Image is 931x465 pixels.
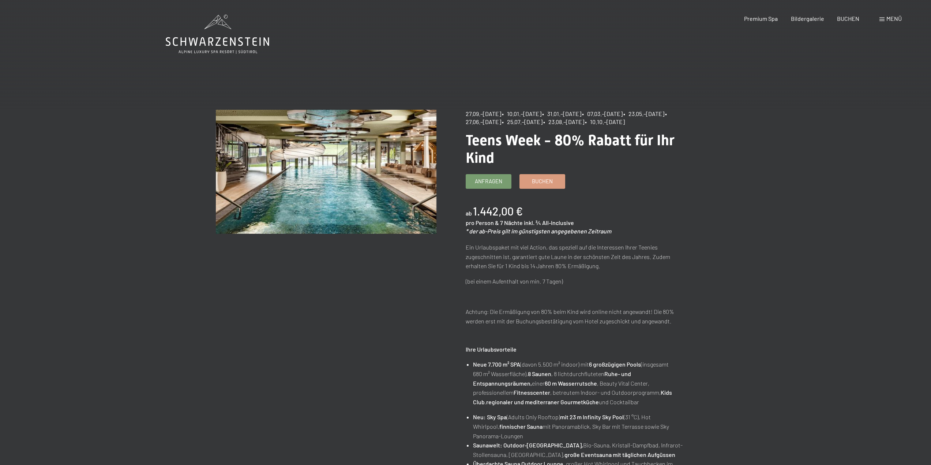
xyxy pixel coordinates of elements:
strong: 6 großzügigen Pools [589,361,641,368]
strong: Neue 7.700 m² SPA [473,361,520,368]
span: • 10.01.–[DATE] [502,110,541,117]
p: Achtung: Die Ermäßigung von 80% beim Kind wird online nicht angewandt! Die 80% werden erst mit de... [466,307,686,326]
span: pro Person & [466,219,499,226]
strong: Neu: Sky Spa [473,413,507,420]
span: • 10.10.–[DATE] [585,118,625,125]
li: (Adults Only Rooftop) (31 °C), Hot Whirlpool, mit Panoramablick, Sky Bar mit Terrasse sowie Sky P... [473,412,686,440]
a: Premium Spa [744,15,778,22]
li: (davon 5.500 m² indoor) mit (insgesamt 680 m² Wasserfläche), , 8 lichtdurchfluteten einer , Beaut... [473,360,686,406]
span: 27.09.–[DATE] [466,110,501,117]
strong: Kids Club [473,389,672,405]
span: ab [466,210,472,217]
span: Anfragen [475,177,502,185]
strong: mit 23 m Infinity Sky Pool [560,413,624,420]
img: Teens Week - 80% Rabatt für Ihr Kind [216,110,436,234]
em: * der ab-Preis gilt im günstigsten angegebenen Zeitraum [466,228,611,235]
a: BUCHEN [837,15,859,22]
p: Ein Urlaubspaket mit viel Action, das speziell auf die Interessen Ihrer Teenies zugeschnitten ist... [466,243,686,271]
span: 7 Nächte [500,219,523,226]
strong: Fitnesscenter [514,389,550,396]
li: Bio-Sauna, Kristall-Dampfbad, Infrarot-Stollensauna, [GEOGRAPHIC_DATA], [473,440,686,459]
strong: Ruhe- und Entspannungsräumen, [473,370,631,387]
span: • 23.08.–[DATE] [543,118,584,125]
strong: finnischer Sauna [499,423,543,430]
strong: regionaler und mediterraner Gourmetküche [486,398,599,405]
span: inkl. ¾ All-Inclusive [524,219,574,226]
p: (bei einem Aufenthalt von min. 7 Tagen) [466,277,686,286]
strong: 60 m Wasserrutsche [545,380,597,387]
span: Menü [886,15,902,22]
span: • 25.07.–[DATE] [502,118,543,125]
a: Bildergalerie [791,15,824,22]
span: • 07.03.–[DATE] [582,110,623,117]
strong: Saunawelt: Outdoor-[GEOGRAPHIC_DATA], [473,442,583,449]
strong: Ihre Urlaubsvorteile [466,346,517,353]
span: Buchen [532,177,553,185]
span: • 31.01.–[DATE] [542,110,581,117]
strong: große Eventsauna mit täglichen Aufgüssen [564,451,675,458]
span: Teens Week - 80% Rabatt für Ihr Kind [466,132,675,166]
span: • 23.05.–[DATE] [623,110,664,117]
b: 1.442,00 € [473,205,523,218]
strong: 8 Saunen [528,370,551,377]
a: Buchen [520,175,565,188]
a: Anfragen [466,175,511,188]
